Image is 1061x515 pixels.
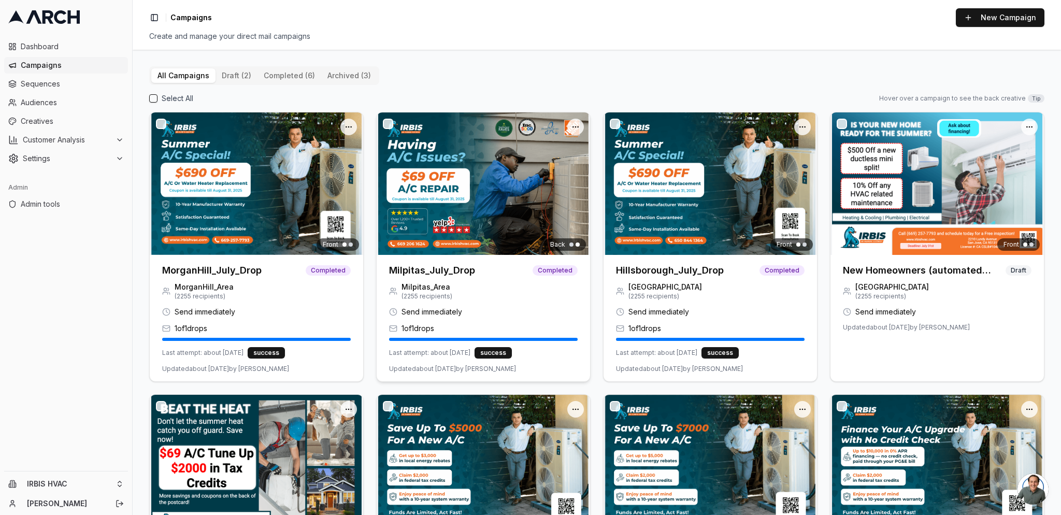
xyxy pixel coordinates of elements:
span: Send immediately [175,307,235,317]
span: Last attempt: about [DATE] [162,349,243,357]
span: Completed [533,265,578,276]
button: Log out [112,496,127,511]
div: Create and manage your direct mail campaigns [149,31,1044,41]
button: All Campaigns [151,68,216,83]
img: Back creative for Milpitas_July_Drop [377,112,590,255]
img: Front creative for Hillsborough_July_Drop [604,112,817,255]
span: Audiences [21,97,124,108]
div: success [475,347,512,359]
span: Admin tools [21,199,124,209]
span: Last attempt: about [DATE] [389,349,470,357]
img: Front creative for MorganHill_July_Drop [150,112,363,255]
span: Updated about [DATE] by [PERSON_NAME] [162,365,289,373]
span: Updated about [DATE] by [PERSON_NAME] [389,365,516,373]
span: MorganHill_Area [175,282,234,292]
span: ( 2255 recipients) [855,292,929,301]
span: Customer Analysis [23,135,111,145]
span: Draft [1006,265,1031,276]
span: Updated about [DATE] by [PERSON_NAME] [843,323,970,332]
button: draft (2) [216,68,257,83]
span: Dashboard [21,41,124,52]
span: ( 2255 recipients) [175,292,234,301]
span: Hover over a campaign to see the back creative [879,94,1026,103]
span: Milpitas_Area [402,282,452,292]
span: 1 of 1 drops [628,323,661,334]
div: success [248,347,285,359]
span: Back [550,240,565,249]
span: Send immediately [628,307,689,317]
span: Send immediately [402,307,462,317]
button: completed (6) [257,68,321,83]
span: Sequences [21,79,124,89]
a: Dashboard [4,38,128,55]
button: Customer Analysis [4,132,128,148]
button: IRBIS HVAC [4,476,128,492]
span: Send immediately [855,307,916,317]
img: Front creative for New Homeowners (automated Campaign) [830,112,1044,255]
span: IRBIS HVAC [27,479,111,489]
span: Last attempt: about [DATE] [616,349,697,357]
a: Sequences [4,76,128,92]
label: Select All [162,93,193,104]
a: Campaigns [4,57,128,74]
h3: Milpitas_July_Drop [389,263,475,278]
span: 1 of 1 drops [402,323,434,334]
span: Front [323,240,338,249]
span: [GEOGRAPHIC_DATA] [628,282,702,292]
span: 1 of 1 drops [175,323,207,334]
span: Front [1003,240,1019,249]
a: Creatives [4,113,128,130]
span: Creatives [21,116,124,126]
span: ( 2255 recipients) [402,292,452,301]
span: Completed [306,265,351,276]
h3: Hillsborough_July_Drop [616,263,724,278]
button: New Campaign [956,8,1044,27]
a: Admin tools [4,196,128,212]
div: Admin [4,179,128,196]
span: Updated about [DATE] by [PERSON_NAME] [616,365,743,373]
button: archived (3) [321,68,377,83]
h3: MorganHill_July_Drop [162,263,262,278]
span: Tip [1028,94,1044,103]
span: Campaigns [170,12,212,23]
nav: breadcrumb [170,12,212,23]
span: Front [777,240,792,249]
a: [PERSON_NAME] [27,498,104,509]
span: Settings [23,153,111,164]
span: Campaigns [21,60,124,70]
span: [GEOGRAPHIC_DATA] [855,282,929,292]
span: Completed [759,265,805,276]
h3: New Homeowners (automated Campaign) [843,263,1006,278]
a: Open chat [1017,474,1049,505]
span: ( 2255 recipients) [628,292,702,301]
button: Settings [4,150,128,167]
div: success [701,347,739,359]
a: Audiences [4,94,128,111]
